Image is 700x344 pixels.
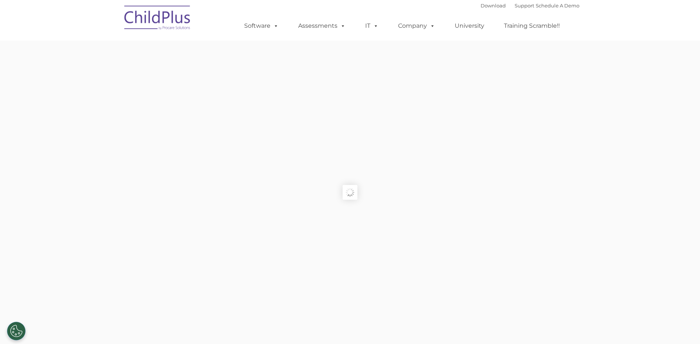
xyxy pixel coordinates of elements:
font: | [481,3,579,9]
a: Software [237,18,286,33]
button: Cookies Settings [7,322,26,340]
a: Company [391,18,442,33]
a: University [447,18,492,33]
a: Assessments [291,18,353,33]
a: Download [481,3,506,9]
a: Training Scramble!! [497,18,567,33]
a: IT [358,18,386,33]
a: Support [515,3,534,9]
a: Schedule A Demo [536,3,579,9]
img: ChildPlus by Procare Solutions [121,0,195,37]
